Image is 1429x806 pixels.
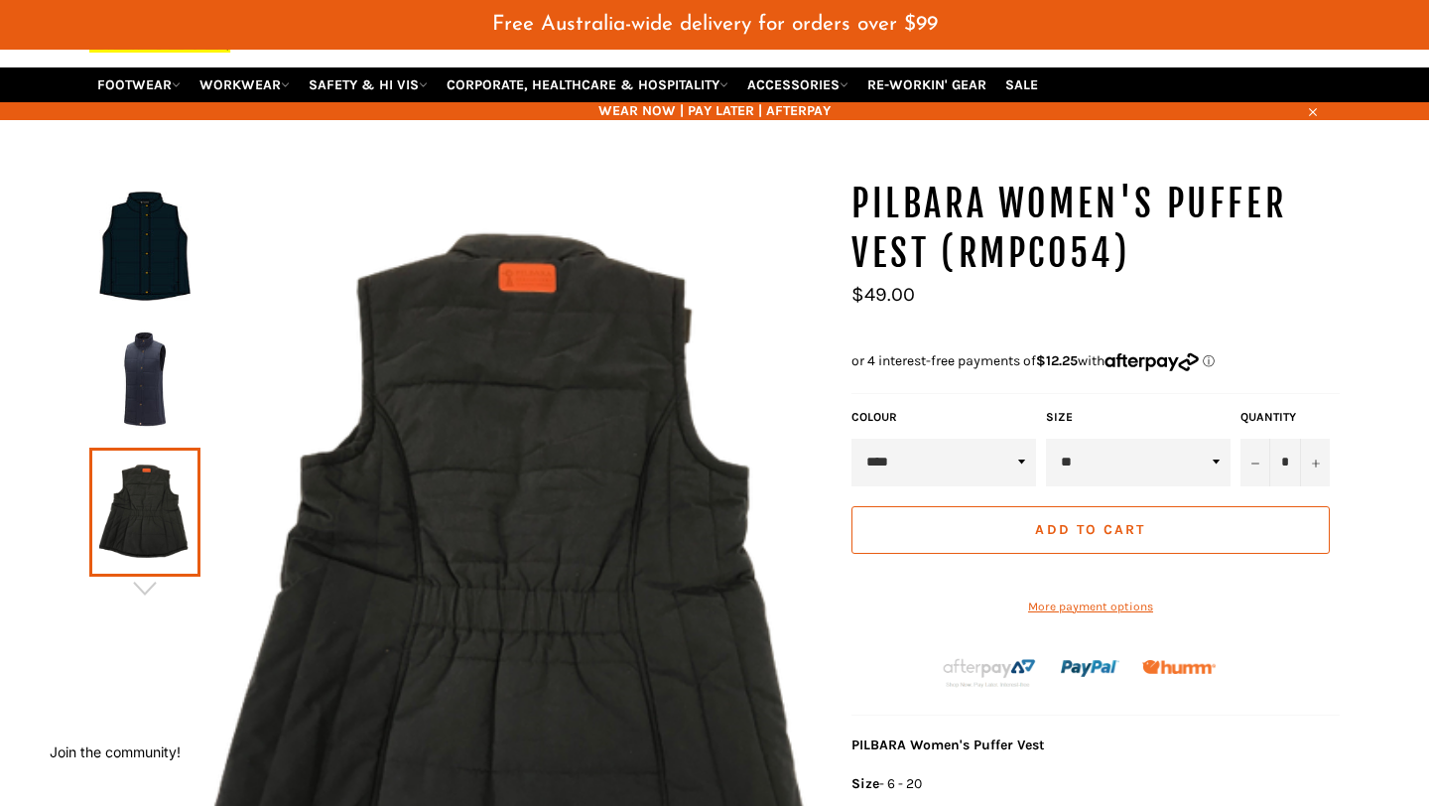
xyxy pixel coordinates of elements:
a: FOOTWEAR [89,67,189,102]
a: CORPORATE, HEALTHCARE & HOSPITALITY [439,67,736,102]
img: PILBARA Women's Puffer Vest (RMPC054) - Workin' Gear [99,325,191,434]
h1: PILBARA Women's Puffer Vest (RMPC054) [851,180,1340,278]
a: WORKWEAR [192,67,298,102]
img: Humm_core_logo_RGB-01_300x60px_small_195d8312-4386-4de7-b182-0ef9b6303a37.png [1142,660,1216,675]
button: Join the community! [50,743,181,760]
button: Add to Cart [851,506,1330,554]
button: Reduce item quantity by one [1240,439,1270,486]
img: paypal.png [1061,639,1119,698]
span: Free Australia-wide delivery for orders over $99 [492,14,938,35]
span: $49.00 [851,283,915,306]
a: More payment options [851,599,1330,615]
label: Quantity [1240,409,1330,426]
span: Add to Cart [1035,521,1145,538]
label: Size [1046,409,1231,426]
strong: PILBARA Women's Puffer Vest [851,737,1045,753]
img: Workin Gear PILBARA Women's Puffer Vest [99,192,191,301]
span: WEAR NOW | PAY LATER | AFTERPAY [89,101,1340,120]
button: Increase item quantity by one [1300,439,1330,486]
a: ACCESSORIES [739,67,856,102]
a: SALE [997,67,1046,102]
a: SAFETY & HI VIS [301,67,436,102]
a: RE-WORKIN' GEAR [859,67,994,102]
strong: Size [851,775,879,792]
label: COLOUR [851,409,1036,426]
img: Afterpay-Logo-on-dark-bg_large.png [941,656,1038,690]
span: - 6 - 20 [851,775,922,792]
